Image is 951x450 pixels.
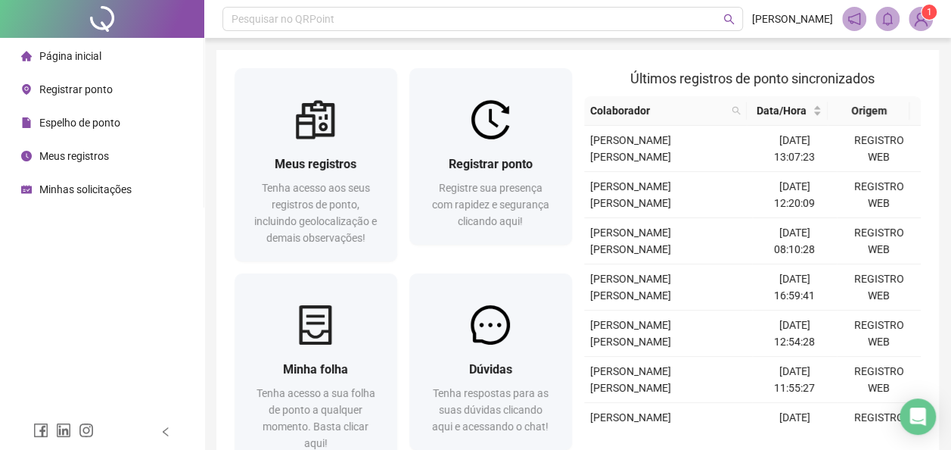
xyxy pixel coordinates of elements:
span: Tenha acesso a sua folha de ponto a qualquer momento. Basta clicar aqui! [256,387,375,449]
span: Meus registros [275,157,356,171]
span: search [723,14,735,25]
a: DúvidasTenha respostas para as suas dúvidas clicando aqui e acessando o chat! [409,273,572,450]
span: facebook [33,423,48,438]
td: REGISTRO WEB [837,218,921,264]
td: [DATE] 12:54:28 [752,311,836,357]
td: REGISTRO WEB [837,357,921,403]
span: file [21,117,32,128]
td: REGISTRO WEB [837,126,921,172]
td: REGISTRO WEB [837,403,921,449]
span: notification [847,12,861,26]
span: Registrar ponto [449,157,533,171]
span: instagram [79,423,94,438]
th: Origem [828,96,909,126]
td: [DATE] 12:20:09 [752,172,836,218]
span: home [21,51,32,61]
span: search [729,99,744,122]
span: Data/Hora [753,102,810,119]
span: [PERSON_NAME] [PERSON_NAME] [590,134,671,163]
td: [DATE] 08:10:28 [752,218,836,264]
td: REGISTRO WEB [837,264,921,311]
td: REGISTRO WEB [837,311,921,357]
sup: Atualize o seu contato no menu Meus Dados [921,5,937,20]
td: [DATE] 13:07:23 [752,126,836,172]
a: Meus registrosTenha acesso aos seus registros de ponto, incluindo geolocalização e demais observa... [235,68,397,261]
span: search [732,106,741,115]
span: bell [881,12,894,26]
td: REGISTRO WEB [837,172,921,218]
span: [PERSON_NAME] [PERSON_NAME] [590,365,671,394]
td: [DATE] 16:59:41 [752,264,836,311]
span: [PERSON_NAME] [PERSON_NAME] [590,319,671,348]
span: environment [21,84,32,95]
span: [PERSON_NAME] [PERSON_NAME] [590,180,671,209]
span: left [160,427,171,437]
span: schedule [21,184,32,195]
span: Últimos registros de ponto sincronizados [630,70,875,86]
a: Registrar pontoRegistre sua presença com rapidez e segurança clicando aqui! [409,68,572,245]
span: Colaborador [590,102,726,119]
td: [DATE] 11:55:27 [752,357,836,403]
span: clock-circle [21,151,32,161]
td: [DATE] 08:00:07 [752,403,836,449]
th: Data/Hora [747,96,828,126]
span: [PERSON_NAME] [752,11,833,27]
span: linkedin [56,423,71,438]
span: Meus registros [39,150,109,162]
span: Minhas solicitações [39,183,132,195]
span: Tenha acesso aos seus registros de ponto, incluindo geolocalização e demais observações! [254,182,377,244]
span: Tenha respostas para as suas dúvidas clicando aqui e acessando o chat! [432,387,549,433]
span: [PERSON_NAME] [PERSON_NAME] [590,411,671,440]
span: Minha folha [283,362,348,377]
span: Dúvidas [469,362,512,377]
span: Espelho de ponto [39,117,120,129]
span: Registre sua presença com rapidez e segurança clicando aqui! [432,182,549,227]
span: 1 [927,7,932,17]
span: Registrar ponto [39,83,113,95]
img: 93987 [909,8,932,30]
div: Open Intercom Messenger [900,398,936,435]
span: Página inicial [39,50,101,62]
span: [PERSON_NAME] [PERSON_NAME] [590,227,671,255]
span: [PERSON_NAME] [PERSON_NAME] [590,273,671,302]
